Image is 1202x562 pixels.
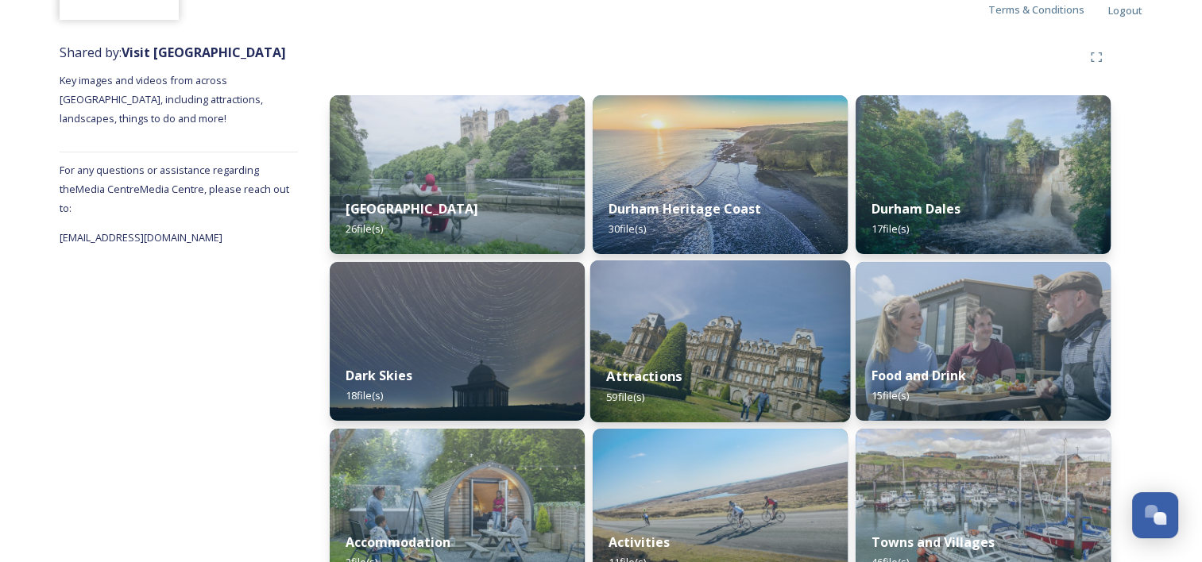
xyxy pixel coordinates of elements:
[872,533,995,551] strong: Towns and Villages
[346,200,478,217] strong: [GEOGRAPHIC_DATA]
[593,95,848,254] img: Durham%2520Coast%2520%2862%29%2520Drone.jpg
[330,262,585,421] img: Hardwick%2520Park4.jpg
[609,221,646,236] span: 30 file(s)
[346,533,450,551] strong: Accommodation
[856,95,1111,254] img: High%2520Force%2520%2813%29.jpg
[1108,3,1142,17] span: Logout
[330,95,585,254] img: Visit_County_Durham_20240618_Critical_Tortoise_Durahm_City_01.jpg
[346,367,412,384] strong: Dark Skies
[988,2,1084,17] span: Terms & Conditions
[1132,492,1178,538] button: Open Chat
[872,388,909,402] span: 15 file(s)
[346,388,383,402] span: 18 file(s)
[60,44,286,61] span: Shared by:
[872,221,909,236] span: 17 file(s)
[872,200,960,217] strong: Durham Dales
[606,389,644,403] span: 59 file(s)
[856,262,1111,421] img: Teesdale%2520Cheesemakers%2520%2822%29.jpg
[590,260,850,422] img: The%2520Bowes%2520Museum%2520%2810%29.jpg
[346,221,383,236] span: 26 file(s)
[606,368,682,385] strong: Attractions
[872,367,966,384] strong: Food and Drink
[60,163,289,215] span: For any questions or assistance regarding the Media Centre Media Centre, please reach out to:
[122,44,286,61] strong: Visit [GEOGRAPHIC_DATA]
[60,73,265,125] span: Key images and videos from across [GEOGRAPHIC_DATA], including attractions, landscapes, things to...
[609,200,761,217] strong: Durham Heritage Coast
[609,533,670,551] strong: Activities
[60,230,222,244] span: [EMAIL_ADDRESS][DOMAIN_NAME]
